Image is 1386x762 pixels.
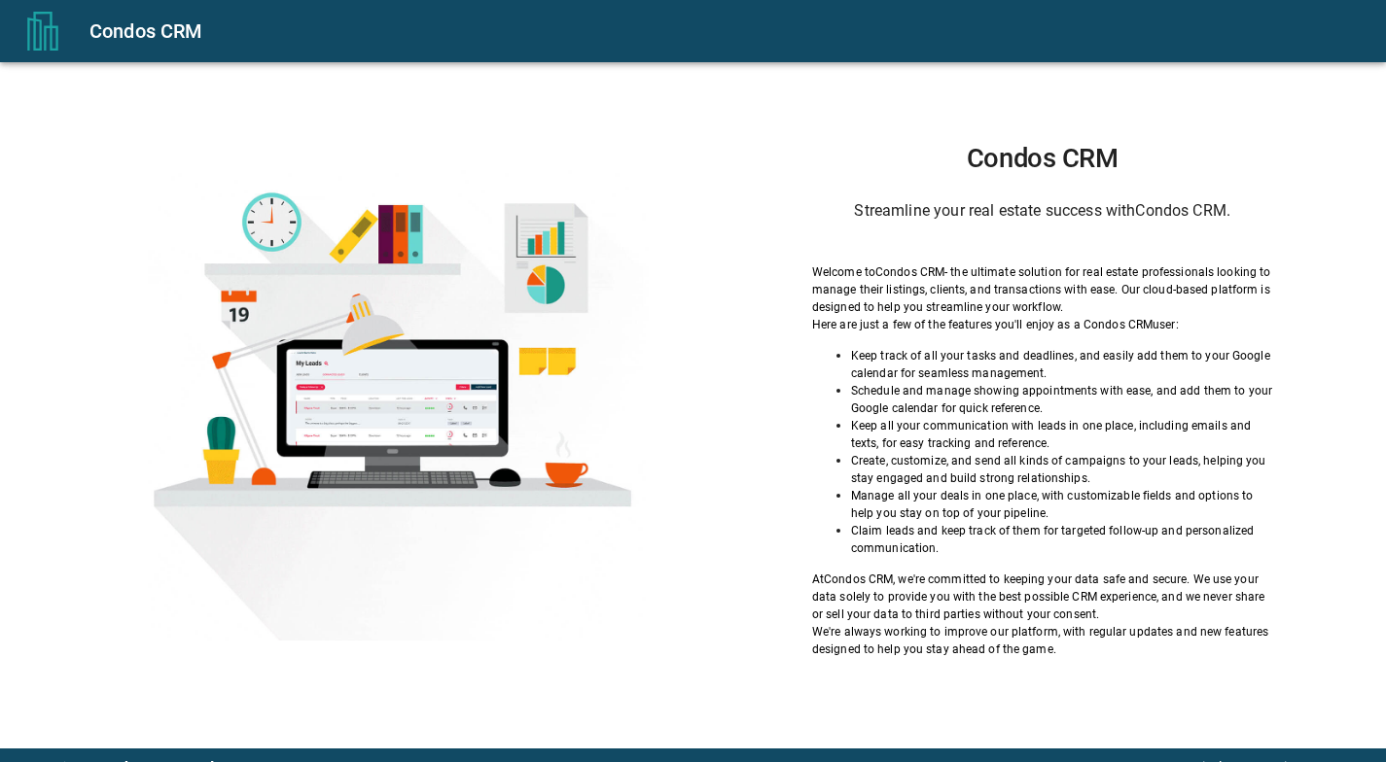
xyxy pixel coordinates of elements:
p: Manage all your deals in one place, with customizable fields and options to help you stay on top ... [851,487,1273,522]
p: Keep track of all your tasks and deadlines, and easily add them to your Google calendar for seaml... [851,347,1273,382]
p: At Condos CRM , we're committed to keeping your data safe and secure. We use your data solely to ... [812,571,1273,623]
p: We're always working to improve our platform, with regular updates and new features designed to h... [812,623,1273,658]
div: Condos CRM [89,16,1363,47]
p: Welcome to Condos CRM - the ultimate solution for real estate professionals looking to manage the... [812,263,1273,316]
p: Create, customize, and send all kinds of campaigns to your leads, helping you stay engaged and bu... [851,452,1273,487]
p: Here are just a few of the features you'll enjoy as a Condos CRM user: [812,316,1273,333]
h6: Streamline your real estate success with Condos CRM . [812,197,1273,225]
p: Keep all your communication with leads in one place, including emails and texts, for easy trackin... [851,417,1273,452]
p: Schedule and manage showing appointments with ease, and add them to your Google calendar for quic... [851,382,1273,417]
h1: Condos CRM [812,143,1273,174]
p: Claim leads and keep track of them for targeted follow-up and personalized communication. [851,522,1273,557]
